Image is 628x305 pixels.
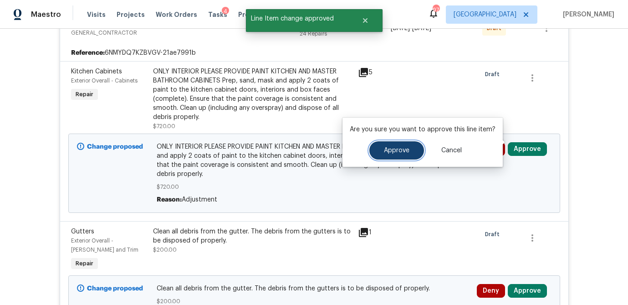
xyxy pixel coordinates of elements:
[508,142,547,156] button: Approve
[485,230,503,239] span: Draft
[300,29,391,38] div: 24 Repairs
[350,125,495,134] p: Are you sure you want to approve this line item?
[72,90,97,99] span: Repair
[222,7,229,16] div: 4
[31,10,61,19] span: Maestro
[153,124,175,129] span: $720.00
[358,67,393,78] div: 5
[157,182,471,191] span: $720.00
[71,48,105,57] b: Reference:
[157,196,182,203] span: Reason:
[238,10,274,19] span: Properties
[153,67,352,122] div: ONLY INTERIOR PLEASE PROVIDE PAINT KITCHEN AND MASTER BATHROOM CABINETS Prep, sand, mask and appl...
[117,10,145,19] span: Projects
[427,141,476,160] button: Cancel
[477,284,505,298] button: Deny
[71,238,138,253] span: Exterior Overall - [PERSON_NAME] and Trim
[87,10,106,19] span: Visits
[156,10,197,19] span: Work Orders
[350,11,380,30] button: Close
[182,196,217,203] span: Adjustment
[485,70,503,79] span: Draft
[60,45,568,61] div: 6NMYDQ7KZBVGV-21ae7991b
[559,10,614,19] span: [PERSON_NAME]
[508,284,547,298] button: Approve
[87,285,143,292] b: Change proposed
[157,142,471,179] span: ONLY INTERIOR PLEASE PROVIDE PAINT KITCHEN AND MASTER BATHROOM CABINETS Prep, sand, mask and appl...
[246,9,350,28] span: Line Item change approved
[153,227,352,245] div: Clean all debris from the gutter. The debris from the gutters is to be disposed of properly.
[71,68,122,75] span: Kitchen Cabinets
[71,78,138,83] span: Exterior Overall - Cabinets
[441,147,462,154] span: Cancel
[153,247,177,253] span: $200.00
[384,147,409,154] span: Approve
[87,144,143,150] b: Change proposed
[369,141,424,160] button: Approve
[71,228,94,235] span: Gutters
[358,227,393,238] div: 1
[72,259,97,268] span: Repair
[454,10,516,19] span: [GEOGRAPHIC_DATA]
[71,28,300,37] span: GENERAL_CONTRACTOR
[157,284,471,293] span: Clean all debris from the gutter. The debris from the gutters is to be disposed of properly.
[433,5,439,15] div: 97
[208,11,227,18] span: Tasks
